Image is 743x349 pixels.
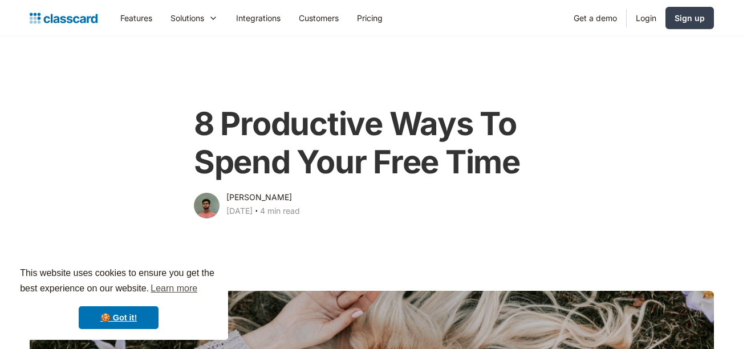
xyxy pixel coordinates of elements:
[348,5,392,31] a: Pricing
[194,105,549,181] h1: 8 Productive Ways To Spend Your Free Time
[675,12,705,24] div: Sign up
[665,7,714,29] a: Sign up
[226,204,253,218] div: [DATE]
[227,5,290,31] a: Integrations
[260,204,300,218] div: 4 min read
[30,10,98,26] a: home
[170,12,204,24] div: Solutions
[226,190,292,204] div: [PERSON_NAME]
[9,255,228,340] div: cookieconsent
[290,5,348,31] a: Customers
[627,5,665,31] a: Login
[565,5,626,31] a: Get a demo
[253,204,260,220] div: ‧
[79,306,159,329] a: dismiss cookie message
[111,5,161,31] a: Features
[161,5,227,31] div: Solutions
[20,266,217,297] span: This website uses cookies to ensure you get the best experience on our website.
[149,280,199,297] a: learn more about cookies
